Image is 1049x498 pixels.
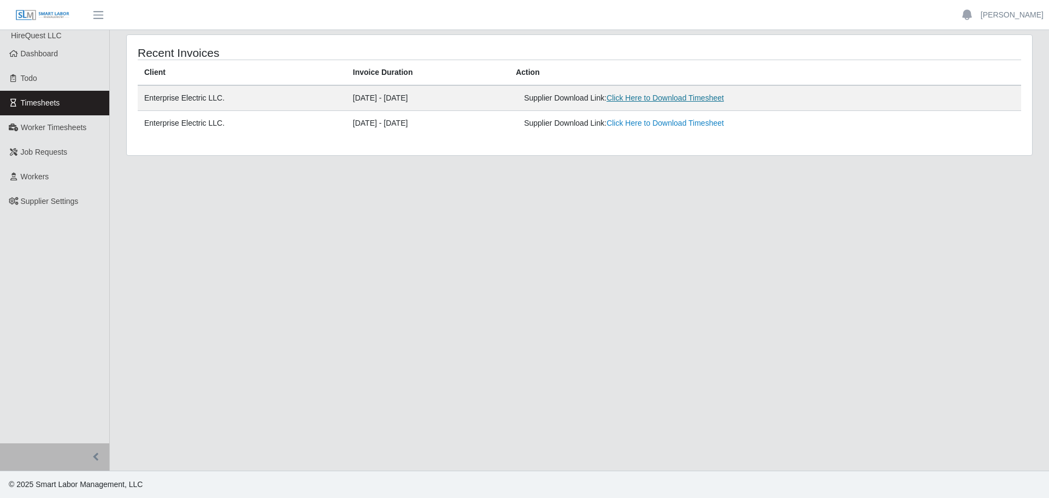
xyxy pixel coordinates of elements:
span: Workers [21,172,49,181]
span: Dashboard [21,49,58,58]
span: Job Requests [21,148,68,156]
span: Worker Timesheets [21,123,86,132]
h4: Recent Invoices [138,46,496,60]
span: Todo [21,74,37,83]
span: Supplier Settings [21,197,79,206]
a: Click Here to Download Timesheet [606,93,724,102]
span: Timesheets [21,98,60,107]
td: [DATE] - [DATE] [346,85,509,111]
td: Enterprise Electric LLC. [138,111,346,136]
span: HireQuest LLC [11,31,62,40]
div: Supplier Download Link: [524,118,840,129]
a: [PERSON_NAME] [981,9,1044,21]
th: Action [509,60,1021,86]
th: Invoice Duration [346,60,509,86]
td: Enterprise Electric LLC. [138,85,346,111]
span: © 2025 Smart Labor Management, LLC [9,480,143,489]
a: Click Here to Download Timesheet [606,119,724,127]
th: Client [138,60,346,86]
img: SLM Logo [15,9,70,21]
div: Supplier Download Link: [524,92,840,104]
td: [DATE] - [DATE] [346,111,509,136]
